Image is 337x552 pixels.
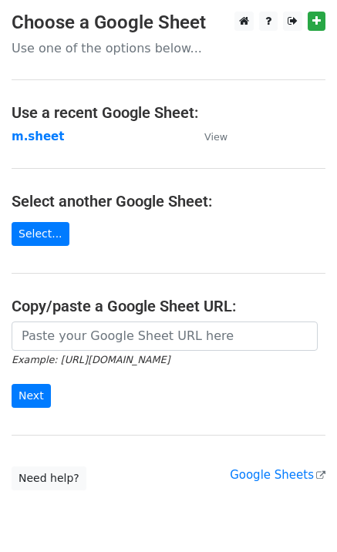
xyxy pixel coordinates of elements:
[12,12,325,34] h3: Choose a Google Sheet
[12,384,51,408] input: Next
[204,131,227,143] small: View
[12,192,325,210] h4: Select another Google Sheet:
[12,354,170,365] small: Example: [URL][DOMAIN_NAME]
[12,321,318,351] input: Paste your Google Sheet URL here
[12,103,325,122] h4: Use a recent Google Sheet:
[12,40,325,56] p: Use one of the options below...
[189,130,227,143] a: View
[12,297,325,315] h4: Copy/paste a Google Sheet URL:
[12,466,86,490] a: Need help?
[12,130,64,143] a: m.sheet
[230,468,325,482] a: Google Sheets
[12,222,69,246] a: Select...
